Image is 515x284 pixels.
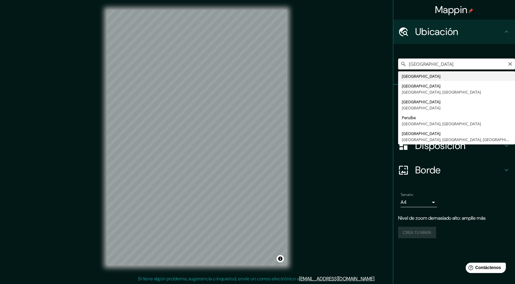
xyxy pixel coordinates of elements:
[375,275,376,282] font: .
[393,109,515,133] div: Estilo
[402,131,440,136] font: [GEOGRAPHIC_DATA]
[435,3,468,16] font: Mappin
[401,192,413,197] font: Tamaño
[393,85,515,109] div: Patas
[402,99,440,105] font: [GEOGRAPHIC_DATA]
[468,8,473,13] img: pin-icon.png
[402,121,481,126] font: [GEOGRAPHIC_DATA], [GEOGRAPHIC_DATA]
[402,115,416,120] font: Peruíbe
[299,275,374,282] a: [EMAIL_ADDRESS][DOMAIN_NAME]
[138,275,299,282] font: Si tiene algún problema, sugerencia o inquietud, envíe un correo electrónico a
[376,275,377,282] font: .
[398,215,485,221] font: Nivel de zoom demasiado alto: amplíe más
[393,158,515,182] div: Borde
[415,139,465,152] font: Disposición
[402,105,440,111] font: [GEOGRAPHIC_DATA]
[402,89,481,95] font: [GEOGRAPHIC_DATA], [GEOGRAPHIC_DATA]
[415,164,441,176] font: Borde
[401,197,437,207] div: A4
[401,199,407,205] font: A4
[402,83,440,89] font: [GEOGRAPHIC_DATA]
[393,133,515,158] div: Disposición
[374,275,375,282] font: .
[107,10,287,265] canvas: Mapa
[461,260,508,277] iframe: Lanzador de widgets de ayuda
[402,73,440,79] font: [GEOGRAPHIC_DATA]
[393,20,515,44] div: Ubicación
[277,255,284,262] button: Activar o desactivar atribución
[508,61,513,66] button: Claro
[398,59,515,69] input: Elige tu ciudad o zona
[415,25,458,38] font: Ubicación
